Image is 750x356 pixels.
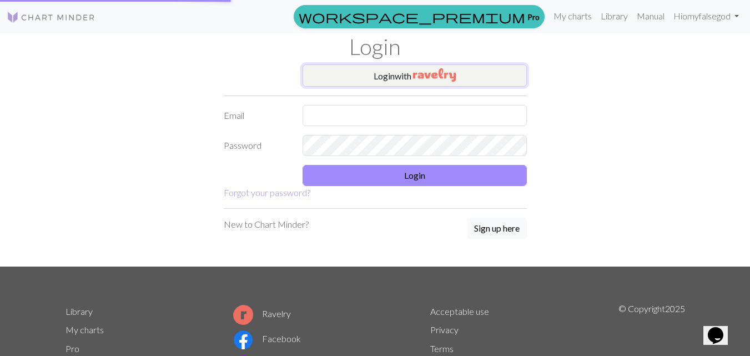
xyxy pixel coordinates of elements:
[430,343,454,354] a: Terms
[467,218,527,240] a: Sign up here
[217,105,296,126] label: Email
[233,308,291,319] a: Ravelry
[66,306,93,317] a: Library
[303,165,527,186] button: Login
[467,218,527,239] button: Sign up here
[596,5,632,27] a: Library
[233,333,301,344] a: Facebook
[430,306,489,317] a: Acceptable use
[59,33,692,60] h1: Login
[217,135,296,156] label: Password
[66,324,104,335] a: My charts
[549,5,596,27] a: My charts
[294,5,545,28] a: Pro
[413,68,456,82] img: Ravelry
[669,5,743,27] a: Hiomyfalsegod
[233,305,253,325] img: Ravelry logo
[66,343,79,354] a: Pro
[299,9,525,24] span: workspace_premium
[224,218,309,231] p: New to Chart Minder?
[224,187,310,198] a: Forgot your password?
[430,324,459,335] a: Privacy
[7,11,95,24] img: Logo
[233,330,253,350] img: Facebook logo
[303,64,527,87] button: Loginwith
[632,5,669,27] a: Manual
[703,312,739,345] iframe: chat widget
